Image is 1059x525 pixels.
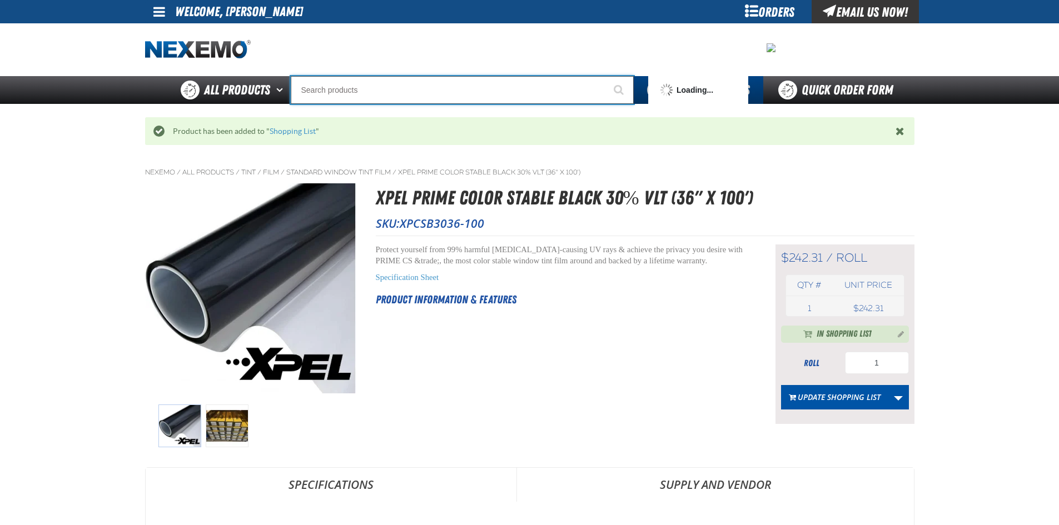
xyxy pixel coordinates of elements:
button: Start Searching [606,76,634,104]
span: 1 [808,303,811,313]
span: / [177,168,181,177]
a: Specification Sheet [376,273,439,282]
img: XPEL PRIME Color Stable Black 30% VLT (36" x 100') [206,404,248,447]
nav: Breadcrumbs [145,168,914,177]
span: / [392,168,396,177]
a: Specifications [146,468,516,501]
a: Nexemo [145,168,175,177]
img: 08cb5c772975e007c414e40fb9967a9c.jpeg [767,43,775,52]
a: More Actions [888,385,909,409]
input: Product Quantity [845,352,909,374]
span: $242.31 [781,251,823,265]
button: Update Shopping List [781,385,888,409]
span: XPCSB3036-100 [400,216,484,231]
h2: Product Information & Features [376,291,748,308]
a: Film [263,168,279,177]
button: Open All Products pages [272,76,291,104]
button: Manage current product in the Shopping List [889,327,907,340]
span: roll [836,251,867,265]
button: Close the Notification [893,123,909,139]
div: Product has been added to " " [165,126,896,137]
td: $242.31 [833,301,903,316]
img: XPEL PRIME Color Stable Black 30% VLT (36" x 100') [158,404,201,447]
p: SKU: [376,216,914,231]
th: Qty # [786,275,833,296]
h1: XPEL PRIME Color Stable Black 30% VLT (36" x 100') [376,183,914,213]
span: / [236,168,240,177]
span: In Shopping List [817,328,872,341]
a: Shopping List [270,127,316,136]
th: Unit price [833,275,903,296]
a: Standard Window Tint Film [286,168,391,177]
img: Nexemo logo [145,40,251,59]
a: Tint [241,168,256,177]
button: You have 2 Shopping Lists. Open to view details [634,76,763,104]
a: Home [145,40,251,59]
span: All Products [204,80,270,100]
a: Supply and Vendor [517,468,914,501]
input: Search [291,76,634,104]
div: roll [781,357,842,369]
a: Quick Order Form [763,76,914,104]
img: XPEL PRIME Color Stable Black 30% VLT (36" x 100') [146,183,356,393]
span: / [826,251,833,265]
a: All Products [182,168,234,177]
span: / [281,168,285,177]
span: / [257,168,261,177]
div: Loading... [660,83,737,97]
p: Protect yourself from 99% harmful [MEDICAL_DATA]-causing UV rays & achieve the privacy you desire... [376,244,748,267]
a: XPEL PRIME Color Stable Black 30% VLT (36" x 100') [398,168,580,177]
